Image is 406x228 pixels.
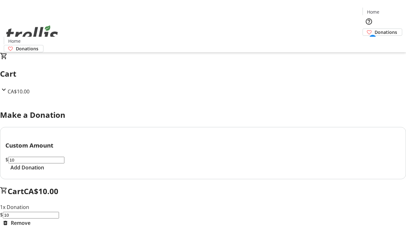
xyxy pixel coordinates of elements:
span: CA$10.00 [24,186,58,196]
span: $ [5,156,8,163]
span: Add Donation [10,164,44,171]
span: Remove [11,219,30,227]
input: Donation Amount [8,157,64,163]
a: Donations [4,45,43,52]
button: Cart [363,36,375,48]
input: Donation Amount [3,212,59,218]
span: Donations [375,29,397,35]
a: Donations [363,28,402,36]
span: Home [367,9,379,15]
span: CA$10.00 [8,88,29,95]
button: Help [363,15,375,28]
h3: Custom Amount [5,141,401,150]
a: Home [363,9,383,15]
a: Home [4,38,24,44]
img: Orient E2E Organization b5siwY3sEU's Logo [4,18,60,50]
span: Home [8,38,21,44]
span: Donations [16,45,38,52]
button: Add Donation [5,164,49,171]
